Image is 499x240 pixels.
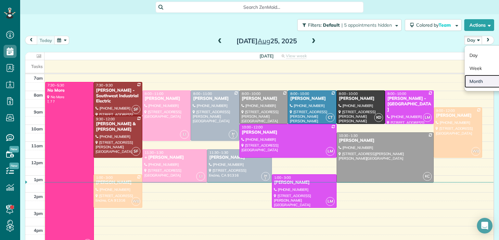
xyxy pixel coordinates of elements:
[471,147,480,156] span: WB
[308,22,322,28] span: Filters:
[34,211,43,216] span: 3pm
[326,197,335,206] span: LM
[132,197,140,206] span: WB
[286,53,307,59] span: View week
[9,163,19,169] span: New
[290,91,309,96] span: 8:00 - 10:00
[96,83,113,87] span: 7:30 - 9:30
[477,218,493,233] div: Open Intercom Messenger
[132,147,140,156] span: SF
[387,96,432,113] div: [PERSON_NAME] - [GEOGRAPHIC_DATA]
[374,113,383,122] span: KD
[294,19,402,31] a: Filters: Default | 5 appointments hidden
[193,91,212,96] span: 8:00 - 11:00
[96,180,140,185] div: [PERSON_NAME]
[482,36,494,45] button: next
[96,175,113,180] span: 1:00 - 3:00
[341,22,392,28] span: | 5 appointments hidden
[132,105,140,114] span: SF
[326,113,335,122] span: CT
[145,150,163,155] span: 11:30 - 1:30
[34,92,43,98] span: 8am
[34,228,43,233] span: 4pm
[326,147,335,156] span: LM
[31,126,43,131] span: 10am
[297,19,402,31] button: Filters: Default | 5 appointments hidden
[242,91,261,96] span: 8:00 - 10:00
[196,172,205,181] span: LI
[31,143,43,148] span: 11am
[323,22,340,28] span: Default
[209,155,270,160] div: [PERSON_NAME]
[264,174,267,177] span: JM
[423,172,432,181] span: KC
[96,121,140,132] div: [PERSON_NAME] & [PERSON_NAME]
[37,36,55,45] button: today
[387,91,406,96] span: 8:00 - 10:00
[31,64,43,69] span: Tasks
[436,113,480,118] div: [PERSON_NAME]
[144,96,189,101] div: [PERSON_NAME]
[34,194,43,199] span: 2pm
[339,138,432,143] div: [PERSON_NAME]
[339,133,358,138] span: 10:30 - 1:30
[260,53,274,59] span: [DATE]
[274,175,291,180] span: 1:00 - 3:00
[241,130,335,135] div: [PERSON_NAME]
[339,91,358,96] span: 8:00 - 10:00
[47,83,64,87] span: 7:30 - 5:30
[290,96,335,101] div: [PERSON_NAME]
[193,96,237,101] div: [PERSON_NAME]
[416,22,453,28] span: Colored by
[96,117,115,121] span: 9:30 - 12:00
[232,132,235,135] span: JM
[226,37,307,45] h2: [DATE] 25, 2025
[464,36,482,45] button: Day
[9,146,19,153] span: New
[439,22,452,28] span: Team
[436,108,455,113] span: 9:00 - 12:00
[145,91,163,96] span: 8:00 - 11:00
[229,134,237,140] small: 2
[180,130,189,139] span: LI
[31,160,43,165] span: 12pm
[144,155,205,160] div: + [PERSON_NAME]
[34,109,43,114] span: 9am
[262,176,270,182] small: 2
[34,75,43,81] span: 7am
[405,19,462,31] button: Colored byTeam
[241,96,286,101] div: [PERSON_NAME]
[258,37,270,45] span: Aug
[209,150,228,155] span: 11:30 - 1:30
[423,113,432,122] span: LM
[339,96,383,101] div: [PERSON_NAME]
[96,88,140,104] div: [PERSON_NAME] - Southwest Industrial Electric
[34,177,43,182] span: 1pm
[464,19,494,31] button: Actions
[25,36,37,45] button: prev
[47,88,92,93] div: No More
[242,125,263,129] span: 10:00 - 12:00
[274,180,335,185] div: [PERSON_NAME]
